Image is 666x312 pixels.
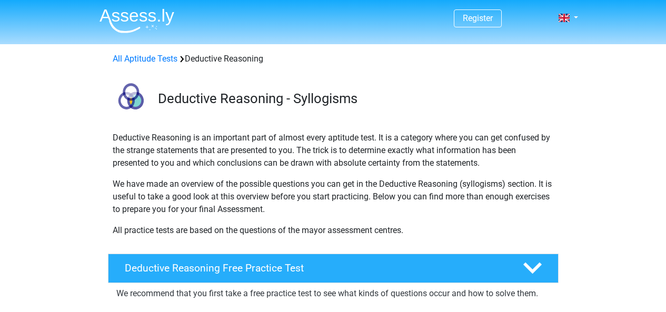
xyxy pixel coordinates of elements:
[108,53,558,65] div: Deductive Reasoning
[113,178,554,216] p: We have made an overview of the possible questions you can get in the Deductive Reasoning (syllog...
[104,254,563,283] a: Deductive Reasoning Free Practice Test
[113,224,554,237] p: All practice tests are based on the questions of the mayor assessment centres.
[113,54,177,64] a: All Aptitude Tests
[113,132,554,169] p: Deductive Reasoning is an important part of almost every aptitude test. It is a category where yo...
[100,8,174,33] img: Assessly
[116,287,550,300] p: We recommend that you first take a free practice test to see what kinds of questions occur and ho...
[463,13,493,23] a: Register
[125,262,506,274] h4: Deductive Reasoning Free Practice Test
[108,78,153,123] img: deductive reasoning
[158,90,550,107] h3: Deductive Reasoning - Syllogisms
